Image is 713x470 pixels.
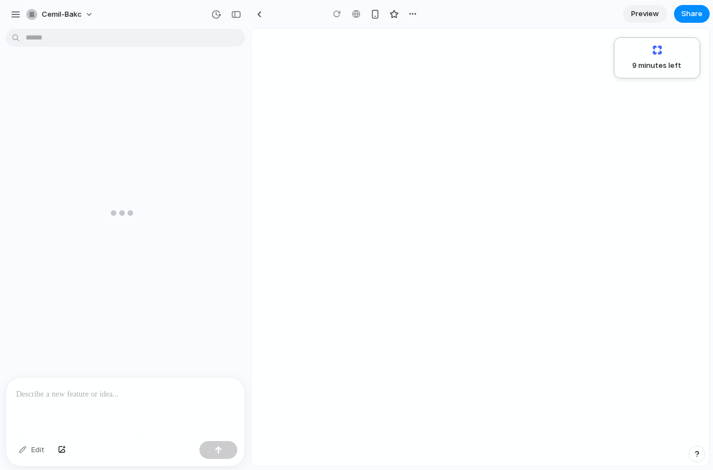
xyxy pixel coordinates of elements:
button: cemil-bakc [22,6,99,23]
span: Preview [631,8,659,19]
span: Share [681,8,702,19]
button: Share [674,5,710,23]
span: cemil-bakc [42,9,82,20]
a: Preview [623,5,667,23]
span: 9 minutes left [624,60,681,71]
